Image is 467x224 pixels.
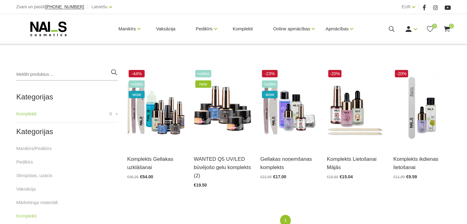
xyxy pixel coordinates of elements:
[194,68,251,147] img: Wanted gelu starta komplekta ietilpst:- Quick Builder Clear HYBRID bāze UV/LED, 8 ml;- Quick Crys...
[327,175,338,179] span: €18.80
[260,68,318,147] img: Gellakas noņemšanas komplekts ietver▪️ Līdzeklis Gellaku un citu Soak Off produktu noņemšanai (10...
[327,68,384,147] img: Komplektā ietilpst:- Keratīna līdzeklis bojātu nagu atjaunošanai, 14 ml,- Kutikulas irdinātājs ar...
[228,14,258,44] a: Komplekti
[16,110,37,118] a: Komplekti
[195,70,211,77] span: +Video
[16,145,52,152] a: Manikīrs/Pedikīrs
[91,3,107,10] a: Latviešu
[395,70,408,77] span: -20%
[393,175,405,179] span: €11.99
[16,128,118,136] h2: Kategorijas
[16,185,36,193] a: Vaksācija
[340,174,353,179] span: €15.04
[262,70,278,77] span: -23%
[273,17,310,41] a: Online apmācības
[260,155,318,172] a: Gellakas noņemšanas komplekts
[406,174,417,179] span: €9.59
[402,3,411,10] a: EUR
[325,17,348,41] a: Apmācības
[393,155,451,172] a: Komplekts ikdienas lietošanai
[393,68,451,147] img: Komplektā ietilst:- Organic Lotion Lithi&Jasmine 50 ml;- Melleņu Kutikulu eļļa 15 ml;- Wooden Fil...
[16,212,37,220] a: Komplekti
[129,91,145,98] span: wow
[328,70,341,77] span: -20%
[327,155,384,172] a: Komplekts Lietošanai Mājās
[16,3,84,11] div: Zvani un pasūti
[273,174,286,179] span: €17.00
[262,80,278,88] span: +Video
[115,110,118,118] a: +
[262,91,278,98] span: wow
[87,3,88,11] span: |
[119,17,136,41] a: Manikīrs
[16,199,58,206] a: Mārketinga materiāli
[140,174,153,179] span: €54.00
[151,14,180,44] a: Vaksācija
[16,158,33,166] a: Pedikīrs
[260,175,272,179] span: €21.99
[109,110,112,118] span: 0
[16,172,53,179] a: Skropstas, uzacis
[127,155,185,172] a: Komplekts Gellakas uzklāšanai
[129,70,145,77] span: -44%
[194,155,251,180] a: WANTED Q5 UV/LED būvējošo gelu komplekts (2)
[196,17,212,41] a: Pedikīrs
[45,5,84,9] a: [PHONE_NUMBER]
[432,24,437,29] span: 0
[129,80,145,88] span: +Video
[16,93,118,101] h2: Kategorijas
[418,3,419,11] span: |
[127,175,138,179] span: €96.25
[426,25,434,33] a: 0
[16,68,118,81] input: Meklēt produktus ...
[195,80,211,88] span: new
[449,24,454,29] span: 0
[127,68,185,147] img: Gellakas uzklāšanas komplektā ietilpst:Wipe Off Solutions 3in1/30mlBrilliant Bond Bezskābes praim...
[194,183,207,187] span: €19.50
[443,25,451,33] a: 0
[45,4,84,9] span: [PHONE_NUMBER]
